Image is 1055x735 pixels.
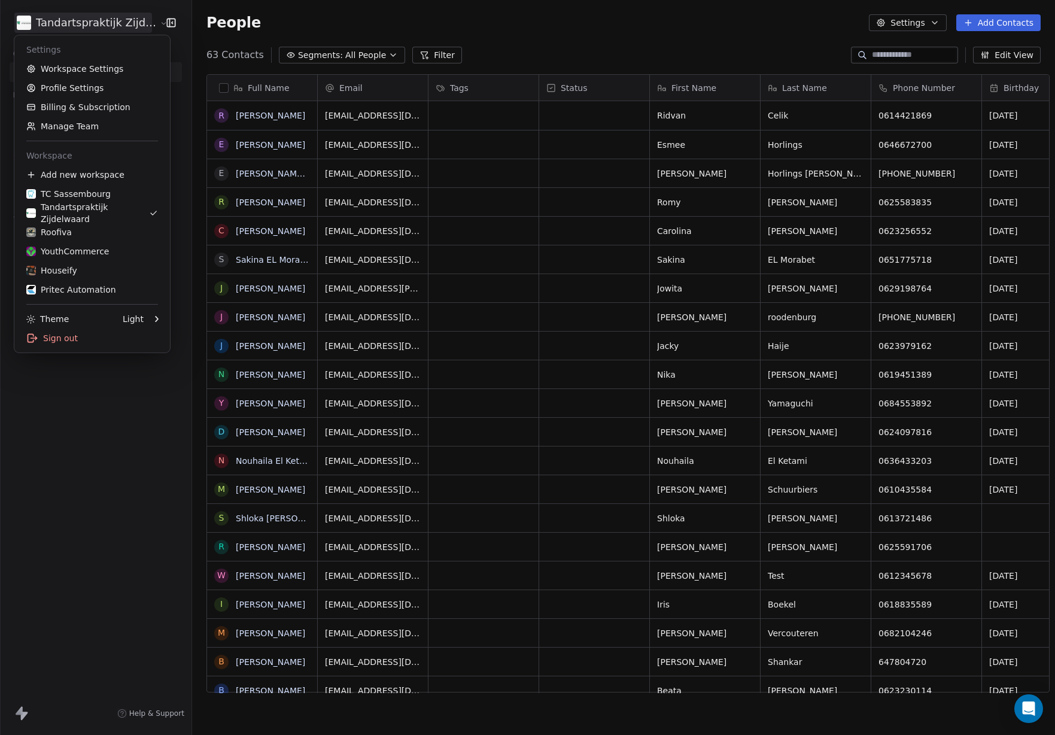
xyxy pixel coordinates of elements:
[19,146,165,165] div: Workspace
[26,265,77,277] div: Houseify
[26,247,36,256] img: YC%20tumbnail%20flavicon.png
[26,208,36,218] img: cropped-Favicon-Zijdelwaard.webp
[19,98,165,117] a: Billing & Subscription
[19,78,165,98] a: Profile Settings
[19,117,165,136] a: Manage Team
[26,201,149,225] div: Tandartspraktijk Zijdelwaard
[19,165,165,184] div: Add new workspace
[19,59,165,78] a: Workspace Settings
[123,313,144,325] div: Light
[26,245,109,257] div: YouthCommerce
[26,188,111,200] div: TC Sassembourg
[26,284,116,296] div: Pritec Automation
[26,189,36,199] img: cropped-favo.png
[19,40,165,59] div: Settings
[26,285,36,294] img: b646f82e.png
[26,227,36,237] img: Roofiva%20logo%20flavicon.png
[26,313,69,325] div: Theme
[19,329,165,348] div: Sign out
[26,266,36,275] img: Afbeelding1.png
[26,226,72,238] div: Roofiva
